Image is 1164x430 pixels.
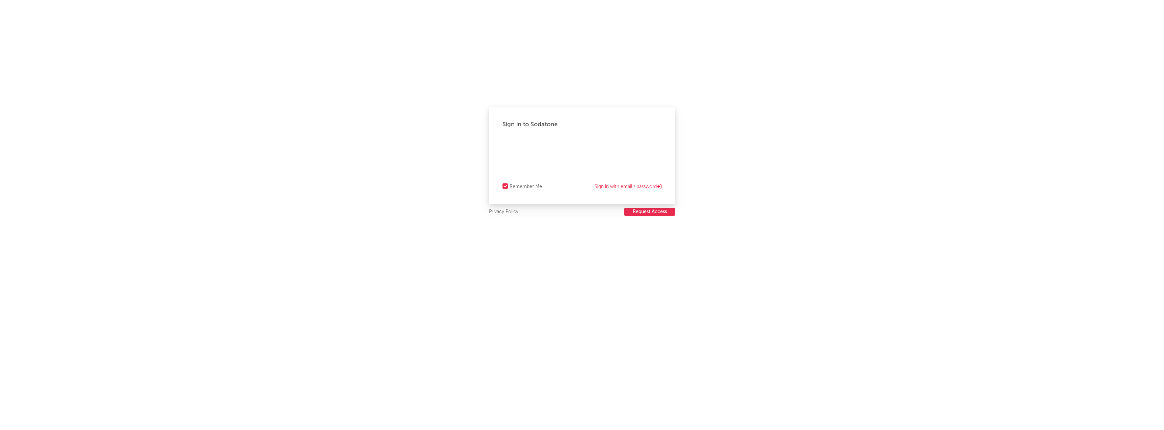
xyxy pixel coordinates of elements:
[624,208,675,216] button: Request Access
[489,208,518,216] a: Privacy Policy
[510,183,542,191] div: Remember Me
[502,120,662,129] div: Sign in to Sodatone
[595,183,662,191] a: Sign in with email / password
